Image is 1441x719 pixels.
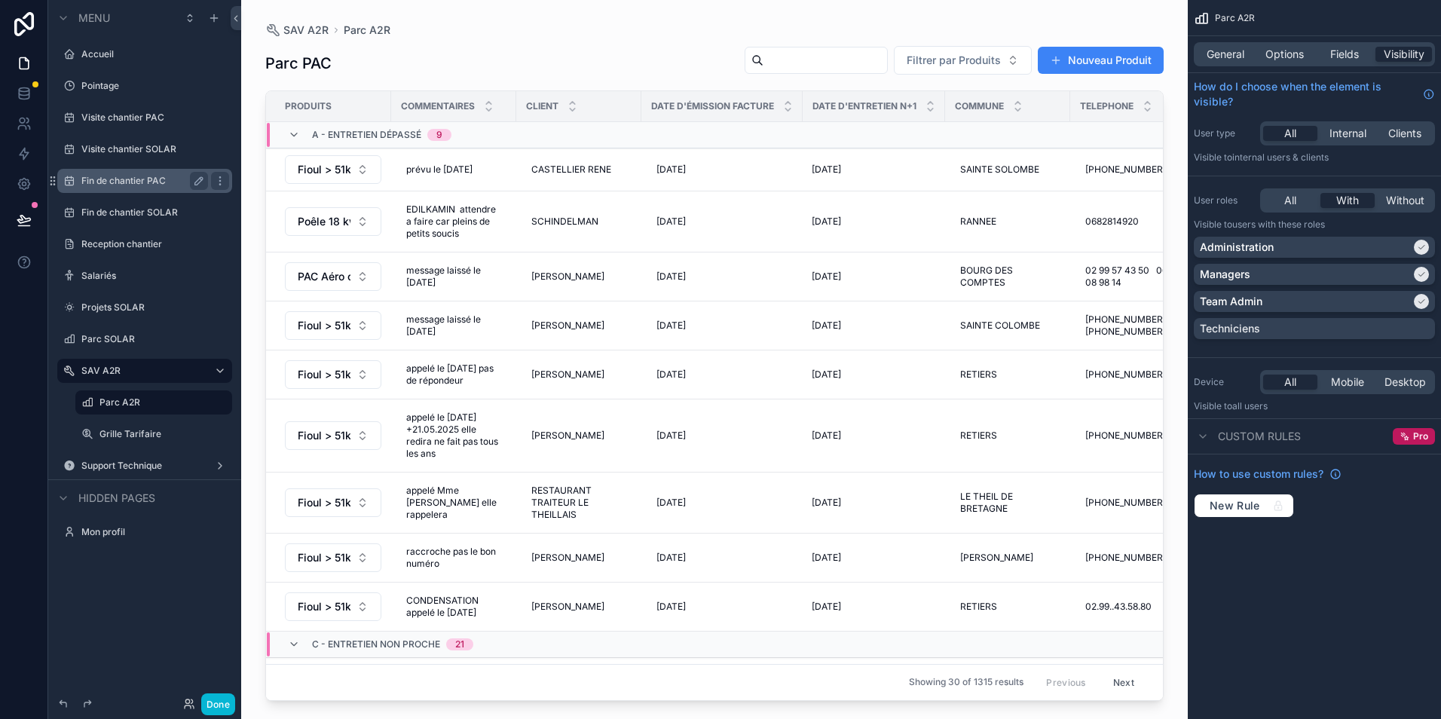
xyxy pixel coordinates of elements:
label: Fin de chantier PAC [81,175,202,187]
div: 9 [436,129,442,141]
span: [DATE] [656,497,686,509]
span: raccroche pas le bon numéro [406,546,501,570]
button: Select Button [285,155,381,184]
span: All [1284,126,1296,141]
a: How to use custom rules? [1194,467,1342,482]
span: appelé Mme [PERSON_NAME] elle rappelera [406,485,501,521]
label: Projets SOLAR [81,301,229,314]
span: Parc A2R [344,23,390,38]
span: [PHONE_NUMBER] [1085,497,1166,509]
span: Commentaires [401,100,475,112]
span: Date d'entretien n+1 [812,100,916,112]
a: Accueil [81,48,229,60]
span: With [1336,193,1359,208]
a: SAV A2R [265,23,329,38]
label: Parc SOLAR [81,333,229,345]
label: User type [1194,127,1254,139]
label: User roles [1194,194,1254,207]
span: Client [526,100,558,112]
span: Without [1386,193,1424,208]
button: Select Button [285,592,381,621]
label: Salariés [81,270,229,282]
span: Commune [955,100,1004,112]
button: Select Button [285,311,381,340]
span: [DATE] [656,601,686,613]
span: [DATE] [656,320,686,332]
span: [DATE] [656,216,686,228]
span: CONDENSATION appelé le [DATE] [406,595,501,619]
a: SAV A2R [81,365,202,377]
span: RETIERS [960,601,997,613]
a: Fin de chantier SOLAR [81,207,229,219]
span: Mobile [1331,375,1364,390]
span: c - entretien non proche [312,638,440,650]
span: [DATE] [812,164,841,176]
span: message laissé le [DATE] [406,265,501,289]
span: [DATE] [812,271,841,283]
span: [PHONE_NUMBER] [1085,430,1166,442]
span: SAV A2R [283,23,329,38]
span: [PERSON_NAME] [960,552,1033,564]
span: Custom rules [1218,429,1301,444]
span: [DATE] [812,497,841,509]
a: Pointage [81,80,229,92]
span: Date d'émission facture [651,100,774,112]
span: RETIERS [960,369,997,381]
span: EDILKAMIN attendre a faire car pleins de petits soucis [406,203,501,240]
p: Visible to [1194,151,1435,164]
span: SAINTE COLOMBE [960,320,1040,332]
button: Select Button [285,360,381,389]
span: SAINTE SOLOMBE [960,164,1039,176]
h1: Parc PAC [265,53,332,74]
span: all users [1232,400,1268,412]
p: Managers [1200,267,1250,282]
button: Done [201,693,235,715]
label: Support Technique [81,460,208,472]
span: Telephone [1080,100,1134,112]
span: prévu le [DATE] [406,164,473,176]
span: a - entretien dépassé [312,129,421,141]
label: Mon profil [81,526,229,538]
span: RANNEE [960,216,996,228]
span: RETIERS [960,430,997,442]
span: appelé le [DATE] pas de répondeur [406,363,501,387]
span: Produits [285,100,332,112]
span: How to use custom rules? [1194,467,1323,482]
span: Filtrer par Produits [907,53,1001,68]
button: Select Button [285,543,381,572]
label: Visite chantier SOLAR [81,143,229,155]
span: New Rule [1204,499,1266,512]
span: Fioul > 51kw [298,367,350,382]
label: Device [1194,376,1254,388]
span: Internal [1329,126,1366,141]
span: Desktop [1384,375,1426,390]
span: Options [1265,47,1304,62]
span: Pro [1413,430,1428,442]
span: Parc A2R [1215,12,1255,24]
span: [DATE] [656,430,686,442]
p: Visible to [1194,400,1435,412]
span: [DATE] [812,216,841,228]
span: [DATE] [812,320,841,332]
span: [PERSON_NAME] [531,552,604,564]
span: General [1207,47,1244,62]
span: Hidden pages [78,491,155,506]
span: 02 99 57 43 50 06 66 08 98 14 [1085,265,1180,289]
span: [PERSON_NAME] [531,601,604,613]
label: Grille Tarifaire [99,428,229,440]
span: All [1284,193,1296,208]
span: [DATE] [812,430,841,442]
label: Visite chantier PAC [81,112,229,124]
span: PAC Aéro ou Géo [298,269,350,284]
span: [PHONE_NUMBER] [PHONE_NUMBER] [1085,314,1180,338]
span: Users with these roles [1232,219,1325,230]
span: RESTAURANT TRAITEUR LE THEILLAIS [531,485,626,521]
span: [PERSON_NAME] [531,320,604,332]
button: Select Button [285,488,381,517]
span: Fioul > 51kw [298,162,350,177]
